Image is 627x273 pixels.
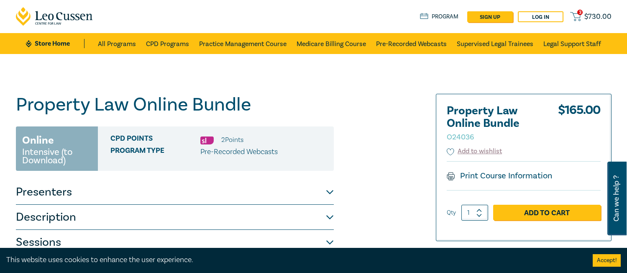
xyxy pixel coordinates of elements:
[518,11,563,22] a: Log in
[461,205,488,221] input: 1
[447,170,553,181] a: Print Course Information
[447,105,539,142] h2: Property Law Online Bundle
[221,134,243,145] li: 2 Point s
[16,94,334,116] h1: Property Law Online Bundle
[22,148,92,165] small: Intensive (to Download)
[543,33,601,54] a: Legal Support Staff
[297,33,366,54] a: Medicare Billing Course
[146,33,189,54] a: CPD Programs
[200,136,214,144] img: Substantive Law
[110,147,200,157] span: Program type
[447,208,456,217] label: Qty
[577,10,583,15] span: 3
[558,105,601,147] div: $ 165.00
[447,132,474,142] small: O24036
[584,12,612,21] span: $ 730.00
[457,33,533,54] a: Supervised Legal Trainees
[493,205,601,221] a: Add to Cart
[110,134,200,145] span: CPD Points
[16,230,334,255] button: Sessions
[593,254,621,267] button: Accept cookies
[26,39,84,48] a: Store Home
[612,167,620,230] span: Can we help ?
[376,33,447,54] a: Pre-Recorded Webcasts
[420,12,459,21] a: Program
[98,33,136,54] a: All Programs
[6,255,580,265] div: This website uses cookies to enhance the user experience.
[447,147,502,156] button: Add to wishlist
[16,205,334,230] button: Description
[22,133,54,148] h3: Online
[199,33,287,54] a: Practice Management Course
[16,180,334,205] button: Presenters
[200,147,278,157] p: Pre-Recorded Webcasts
[467,11,513,22] a: sign up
